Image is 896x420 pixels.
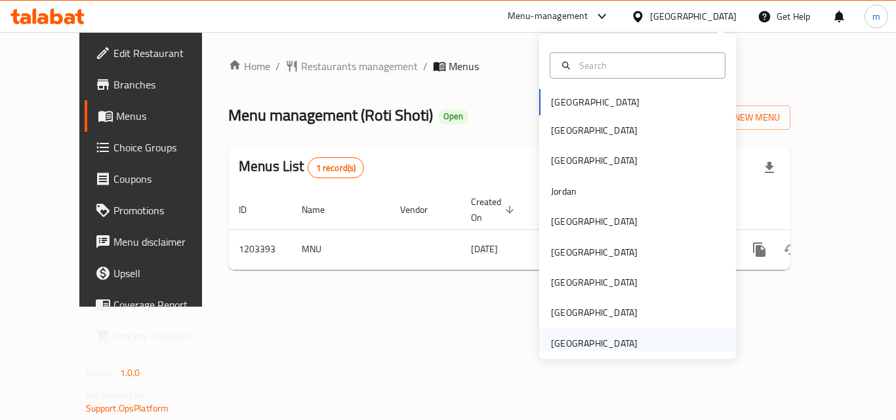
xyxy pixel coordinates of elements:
button: Add New Menu [689,105,790,130]
span: Edit Restaurant [113,45,218,61]
a: Branches [85,69,229,100]
a: Menus [85,100,229,132]
div: [GEOGRAPHIC_DATA] [551,336,638,351]
span: Version: [86,364,118,381]
td: 1203393 [228,229,291,269]
li: / [423,58,428,74]
div: [GEOGRAPHIC_DATA] [551,275,638,290]
div: Export file [754,152,785,183]
span: Choice Groups [113,140,218,155]
span: Branches [113,77,218,92]
a: Restaurants management [285,58,418,74]
span: ID [239,202,264,218]
span: Menu disclaimer [113,234,218,250]
span: Name [302,202,342,218]
h2: Menus List [239,157,364,178]
div: [GEOGRAPHIC_DATA] [650,9,737,24]
span: Open [438,111,468,122]
span: Upsell [113,265,218,281]
a: Edit Restaurant [85,37,229,69]
span: Add New Menu [699,109,780,126]
a: Support.OpsPlatform [86,400,169,417]
span: Menu management ( Roti Shoti ) [228,100,433,130]
button: Change Status [775,234,807,265]
li: / [275,58,280,74]
button: more [744,234,775,265]
div: [GEOGRAPHIC_DATA] [551,123,638,138]
a: Grocery Checklist [85,320,229,352]
input: Search [574,58,717,73]
span: Restaurants management [301,58,418,74]
a: Coupons [85,163,229,195]
div: [GEOGRAPHIC_DATA] [551,153,638,168]
span: Coverage Report [113,297,218,313]
a: Promotions [85,195,229,226]
span: 1.0.0 [120,364,140,381]
a: Home [228,58,270,74]
a: Upsell [85,258,229,289]
div: Jordan [551,184,577,199]
nav: breadcrumb [228,58,790,74]
div: [GEOGRAPHIC_DATA] [551,245,638,259]
td: MNU [291,229,390,269]
span: m [872,9,880,24]
span: Promotions [113,202,218,218]
a: Menu disclaimer [85,226,229,258]
span: Coupons [113,171,218,187]
span: 1 record(s) [308,162,364,174]
div: Menu-management [508,9,588,24]
span: [DATE] [471,240,498,258]
div: [GEOGRAPHIC_DATA] [551,214,638,229]
span: Menus [116,108,218,124]
a: Coverage Report [85,289,229,320]
span: Get support on: [86,387,146,404]
span: Vendor [400,202,445,218]
span: Grocery Checklist [113,328,218,344]
span: Menus [449,58,479,74]
a: Choice Groups [85,132,229,163]
div: [GEOGRAPHIC_DATA] [551,305,638,320]
div: Open [438,109,468,124]
span: Created On [471,194,518,225]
